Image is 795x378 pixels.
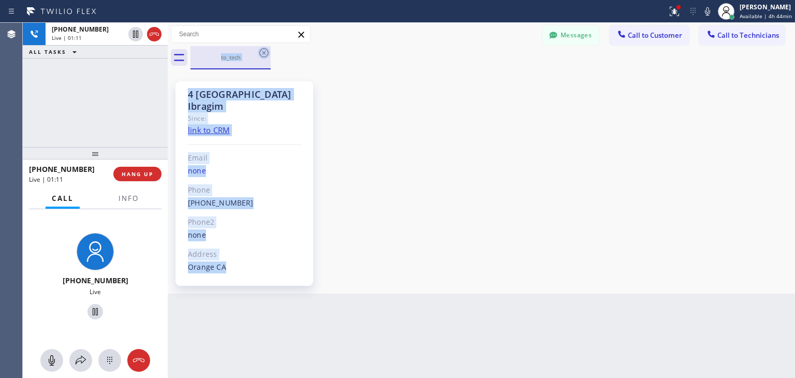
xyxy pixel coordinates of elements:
span: [PHONE_NUMBER] [29,164,95,174]
div: none [188,165,301,177]
button: ALL TASKS [23,46,87,58]
span: ALL TASKS [29,48,66,55]
button: Hold Customer [87,304,103,319]
span: Call [52,194,73,203]
span: [PHONE_NUMBER] [63,275,128,285]
div: Orange CA [188,261,301,273]
button: HANG UP [113,167,161,181]
div: Since: [188,112,301,124]
button: Hang up [127,349,150,372]
button: Open dialpad [98,349,121,372]
div: Email [188,152,301,164]
a: link to CRM [188,125,230,135]
div: Phone2 [188,216,301,228]
div: [PERSON_NAME] [740,3,792,11]
button: Open directory [69,349,92,372]
button: Hold Customer [128,27,143,41]
span: [PHONE_NUMBER] [52,25,109,34]
span: Call to Customer [628,31,682,40]
input: Search [171,26,310,42]
button: Mute [40,349,63,372]
button: Call to Technicians [699,25,785,45]
span: Live | 01:11 [29,175,63,184]
button: Call [46,188,80,209]
div: 4 [GEOGRAPHIC_DATA] Ibragim [188,89,301,112]
div: Address [188,249,301,260]
span: Live [90,287,101,296]
div: to_tech [192,53,270,61]
button: Mute [700,4,715,19]
div: none [188,229,301,241]
button: Hang up [147,27,161,41]
span: Call to Technicians [717,31,779,40]
span: Info [119,194,139,203]
span: Available | 4h 44min [740,12,792,20]
button: Info [112,188,145,209]
button: Messages [542,25,599,45]
span: HANG UP [122,170,153,178]
span: Live | 01:11 [52,34,82,41]
button: Call to Customer [610,25,689,45]
div: Phone [188,184,301,196]
a: [PHONE_NUMBER] [188,198,254,208]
